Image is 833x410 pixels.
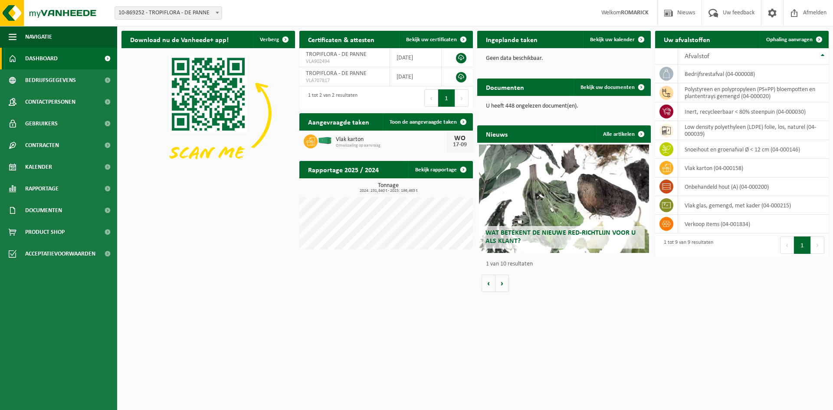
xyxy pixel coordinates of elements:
span: TROPIFLORA - DE PANNE [306,51,367,58]
h2: Certificaten & attesten [299,31,383,48]
span: Acceptatievoorwaarden [25,243,95,265]
td: vlak glas, gemengd, met kader (04-000215) [678,196,829,215]
p: Geen data beschikbaar. [486,56,642,62]
h2: Aangevraagde taken [299,113,378,130]
span: 10-869252 - TROPIFLORA - DE PANNE [115,7,222,20]
td: [DATE] [390,67,441,86]
span: Contactpersonen [25,91,75,113]
span: Ophaling aanvragen [766,37,813,43]
button: 1 [794,236,811,254]
span: Kalender [25,156,52,178]
p: 1 van 10 resultaten [486,261,646,267]
a: Alle artikelen [596,125,650,143]
td: [DATE] [390,48,441,67]
span: Navigatie [25,26,52,48]
span: Bekijk uw documenten [580,85,635,90]
button: 1 [438,89,455,107]
img: Download de VHEPlus App [121,48,295,178]
span: Vlak karton [336,136,447,143]
a: Bekijk uw certificaten [399,31,472,48]
span: Bekijk uw kalender [590,37,635,43]
a: Bekijk uw kalender [583,31,650,48]
h3: Tonnage [304,183,473,193]
strong: ROMARICK [621,10,649,16]
span: Toon de aangevraagde taken [390,119,457,125]
h2: Rapportage 2025 / 2024 [299,161,387,178]
div: 17-09 [451,142,469,148]
h2: Nieuws [477,125,516,142]
div: WO [451,135,469,142]
button: Previous [780,236,794,254]
span: Product Shop [25,221,65,243]
h2: Download nu de Vanheede+ app! [121,31,237,48]
span: 10-869252 - TROPIFLORA - DE PANNE [115,7,222,19]
span: Contracten [25,134,59,156]
div: 1 tot 2 van 2 resultaten [304,89,357,108]
h2: Uw afvalstoffen [655,31,719,48]
span: Gebruikers [25,113,58,134]
td: inert, recycleerbaar < 80% steenpuin (04-000030) [678,102,829,121]
button: Volgende [495,275,509,292]
h2: Documenten [477,79,533,95]
span: Bedrijfsgegevens [25,69,76,91]
td: snoeihout en groenafval Ø < 12 cm (04-000146) [678,140,829,159]
a: Toon de aangevraagde taken [383,113,472,131]
td: vlak karton (04-000158) [678,159,829,177]
span: Wat betekent de nieuwe RED-richtlijn voor u als klant? [485,230,636,245]
span: Dashboard [25,48,58,69]
span: Omwisseling op aanvraag [336,143,447,148]
div: 1 tot 9 van 9 resultaten [659,236,713,255]
span: Afvalstof [685,53,709,60]
td: verkoop items (04-001834) [678,215,829,233]
span: 2024: 231,840 t - 2025: 196,465 t [304,189,473,193]
span: Verberg [260,37,279,43]
td: low density polyethyleen (LDPE) folie, los, naturel (04-000039) [678,121,829,140]
td: polystyreen en polypropyleen (PS+PP) bloempotten en plantentrays gemengd (04-000020) [678,83,829,102]
a: Bekijk uw documenten [574,79,650,96]
button: Next [455,89,469,107]
h2: Ingeplande taken [477,31,546,48]
button: Vorige [482,275,495,292]
button: Previous [424,89,438,107]
a: Wat betekent de nieuwe RED-richtlijn voor u als klant? [479,144,649,253]
span: Documenten [25,200,62,221]
td: onbehandeld hout (A) (04-000200) [678,177,829,196]
span: Bekijk uw certificaten [406,37,457,43]
button: Verberg [253,31,294,48]
span: Rapportage [25,178,59,200]
img: HK-XC-40-GN-00 [318,137,332,144]
a: Ophaling aanvragen [759,31,828,48]
a: Bekijk rapportage [408,161,472,178]
p: U heeft 448 ongelezen document(en). [486,103,642,109]
span: TROPIFLORA - DE PANNE [306,70,367,77]
span: VLA902494 [306,58,383,65]
span: VLA707817 [306,77,383,84]
button: Next [811,236,824,254]
td: bedrijfsrestafval (04-000008) [678,65,829,83]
